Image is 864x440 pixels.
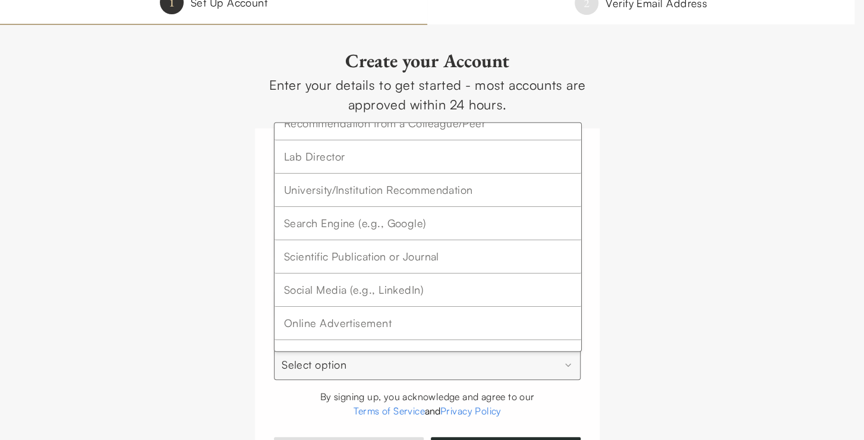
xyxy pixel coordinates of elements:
span: Social Media (e.g., LinkedIn) [284,281,424,298]
span: Recommendation from a Colleague/Peer [284,115,485,132]
span: Search Engine (e.g., Google) [284,215,427,232]
span: University/Institution Recommendation [284,181,473,199]
span: Lab Director [284,148,345,165]
span: Scientific Publication or Journal [284,248,439,265]
span: Online Advertisement [284,315,392,332]
span: Conference [284,348,342,365]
